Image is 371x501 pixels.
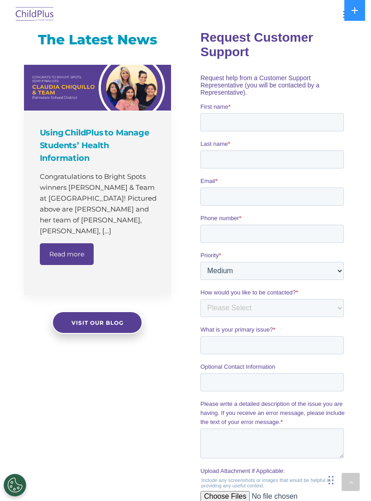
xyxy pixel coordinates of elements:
div: Drag [328,467,334,494]
a: Read more [40,243,94,265]
iframe: Chat Widget [219,403,371,501]
img: ChildPlus by Procare Solutions [14,4,56,25]
p: Congratulations to Bright Spots winners [PERSON_NAME] & Team at [GEOGRAPHIC_DATA]​! Pictured abov... [40,171,157,236]
h3: The Latest News [24,31,171,49]
h4: Using ChildPlus to Manage Students’ Health Information [40,126,157,164]
a: Visit our blog [52,311,143,334]
span: Visit our blog [71,319,124,326]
